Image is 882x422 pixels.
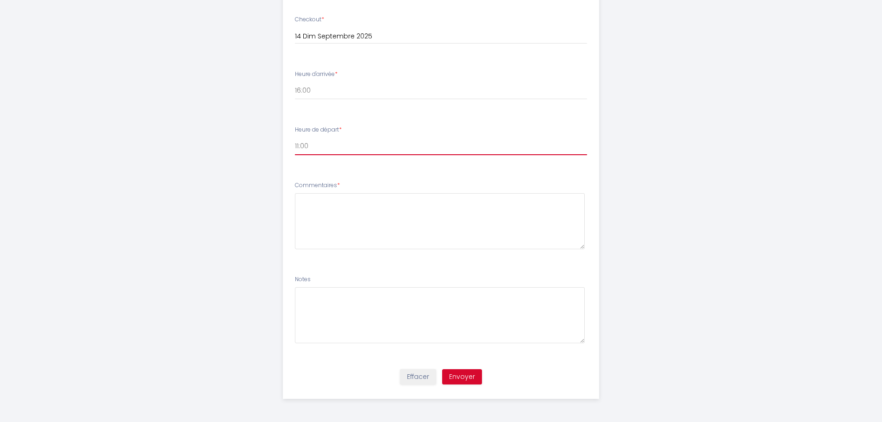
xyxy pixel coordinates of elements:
[295,70,338,79] label: Heure d'arrivée
[442,369,482,385] button: Envoyer
[295,275,311,284] label: Notes
[400,369,436,385] button: Effacer
[295,126,342,134] label: Heure de départ
[295,15,324,24] label: Checkout
[295,181,340,190] label: Commentaires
